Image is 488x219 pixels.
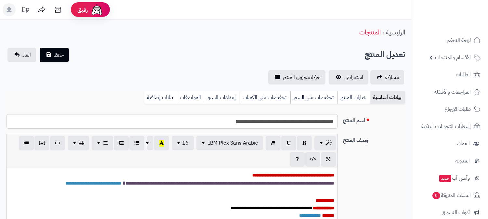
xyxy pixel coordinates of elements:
[416,67,484,83] a: الطلبات
[208,139,258,147] span: IBM Plex Sans Arabic
[240,91,290,104] a: تخفيضات على الكميات
[416,153,484,169] a: المدونة
[442,208,470,217] span: أدوات التسويق
[329,70,368,84] a: استعراض
[370,70,404,84] a: مشاركه
[432,192,440,199] span: 0
[359,27,381,37] a: المنتجات
[435,53,471,62] span: الأقسام والمنتجات
[144,91,177,104] a: بيانات إضافية
[290,91,337,104] a: تخفيضات على السعر
[17,3,33,18] a: تحديثات المنصة
[40,48,69,62] button: حفظ
[365,48,405,61] h2: تعديل المنتج
[54,51,64,59] span: حفظ
[416,119,484,134] a: إشعارات التحويلات البنكية
[370,91,405,104] a: بيانات أساسية
[337,91,370,104] a: خيارات المنتج
[416,32,484,48] a: لوحة التحكم
[340,114,408,124] label: اسم المنتج
[182,139,189,147] span: 16
[432,191,471,200] span: السلات المتروكة
[447,36,471,45] span: لوحة التحكم
[205,91,240,104] a: إعدادات السيو
[434,87,471,97] span: المراجعات والأسئلة
[283,73,320,81] span: حركة مخزون المنتج
[456,70,471,79] span: الطلبات
[340,134,408,144] label: وصف المنتج
[416,84,484,100] a: المراجعات والأسئلة
[416,136,484,151] a: العملاء
[416,187,484,203] a: السلات المتروكة0
[7,48,36,62] a: الغاء
[416,101,484,117] a: طلبات الإرجاع
[455,156,470,165] span: المدونة
[439,175,451,182] span: جديد
[22,51,31,59] span: الغاء
[344,73,363,81] span: استعراض
[439,174,470,183] span: وآتس آب
[421,122,471,131] span: إشعارات التحويلات البنكية
[196,136,263,150] button: IBM Plex Sans Arabic
[457,139,470,148] span: العملاء
[444,105,471,114] span: طلبات الإرجاع
[90,3,103,16] img: ai-face.png
[386,27,405,37] a: الرئيسية
[268,70,325,84] a: حركة مخزون المنتج
[385,73,399,81] span: مشاركه
[177,91,205,104] a: المواصفات
[77,6,88,14] span: رفيق
[416,170,484,186] a: وآتس آبجديد
[172,136,194,150] button: 16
